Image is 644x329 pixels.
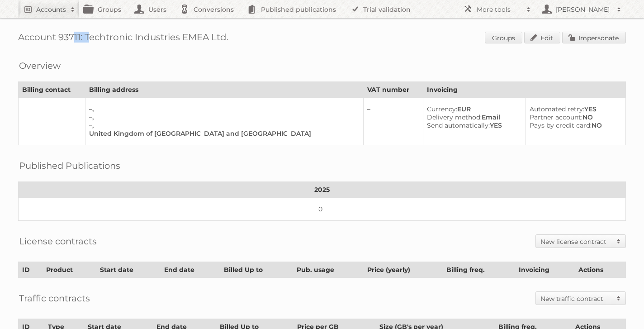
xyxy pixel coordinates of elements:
[515,262,575,278] th: Invoicing
[423,82,625,98] th: Invoicing
[427,113,519,121] div: Email
[536,292,625,305] a: New traffic contract
[443,262,515,278] th: Billing freq.
[477,5,522,14] h2: More tools
[562,32,626,43] a: Impersonate
[161,262,220,278] th: End date
[530,113,618,121] div: NO
[427,113,482,121] span: Delivery method:
[540,294,612,303] h2: New traffic contract
[43,262,96,278] th: Product
[89,113,356,121] div: –,
[427,105,457,113] span: Currency:
[19,291,90,305] h2: Traffic contracts
[19,182,626,198] th: 2025
[427,105,519,113] div: EUR
[530,121,592,129] span: Pays by credit card:
[19,262,43,278] th: ID
[293,262,363,278] th: Pub. usage
[96,262,160,278] th: Start date
[540,237,612,246] h2: New license contract
[89,121,356,129] div: –,
[363,262,442,278] th: Price (yearly)
[19,59,61,72] h2: Overview
[530,113,582,121] span: Partner account:
[85,82,363,98] th: Billing address
[575,262,626,278] th: Actions
[364,82,423,98] th: VAT number
[524,32,560,43] a: Edit
[485,32,522,43] a: Groups
[612,235,625,248] span: Toggle
[612,292,625,305] span: Toggle
[554,5,612,14] h2: [PERSON_NAME]
[89,129,356,138] div: United Kingdom of [GEOGRAPHIC_DATA] and [GEOGRAPHIC_DATA]
[364,98,423,145] td: –
[18,32,626,45] h1: Account 93711: Techtronic Industries EMEA Ltd.
[19,82,85,98] th: Billing contact
[530,105,584,113] span: Automated retry:
[427,121,490,129] span: Send automatically:
[530,121,618,129] div: NO
[36,5,66,14] h2: Accounts
[530,105,618,113] div: YES
[19,198,626,221] td: 0
[89,105,356,113] div: –,
[220,262,293,278] th: Billed Up to
[427,121,519,129] div: YES
[536,235,625,248] a: New license contract
[19,159,120,172] h2: Published Publications
[19,234,97,248] h2: License contracts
